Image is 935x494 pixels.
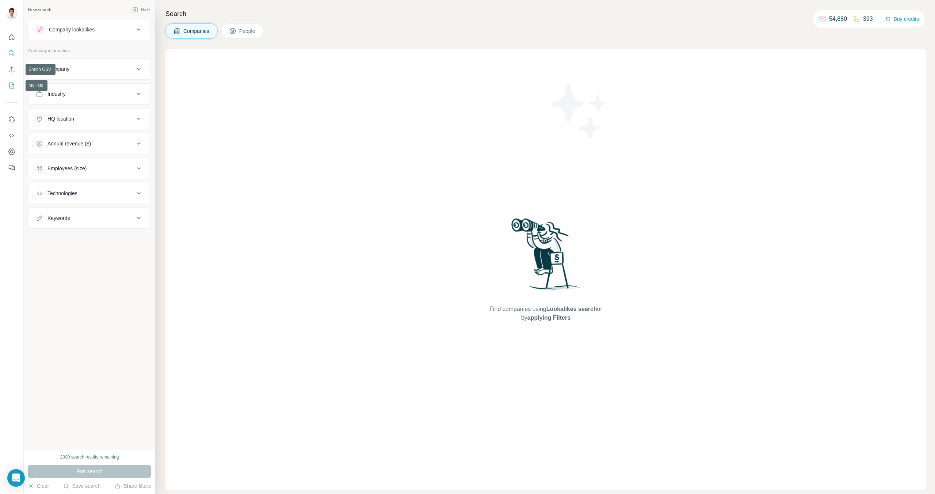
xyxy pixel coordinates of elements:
button: Keywords [28,209,150,227]
div: 2000 search results remaining [60,454,119,460]
button: Technologies [28,185,150,202]
div: HQ location [47,115,74,122]
button: Share filters [115,482,151,490]
p: 54,880 [829,15,847,23]
img: Surfe Illustration - Woman searching with binoculars [508,216,584,298]
button: Search [6,47,18,60]
button: Use Surfe on LinkedIn [6,113,18,126]
span: Lookalikes search [546,306,597,312]
div: Employees (size) [47,165,87,172]
div: New search [28,7,51,13]
span: People [239,27,256,35]
p: Company information [28,47,151,54]
div: Company [47,65,69,73]
button: Save search [63,482,100,490]
button: Hide [127,4,155,15]
div: Open Intercom Messenger [7,469,25,487]
button: Annual revenue ($) [28,135,150,152]
span: Companies [183,27,210,35]
button: Company lookalikes [28,21,150,38]
button: Enrich CSV [6,63,18,76]
button: Use Surfe API [6,129,18,142]
div: Keywords [47,214,70,222]
div: Technologies [47,190,77,197]
div: Industry [47,90,66,98]
span: applying Filters [527,315,570,321]
button: Buy credits [885,14,919,24]
div: Annual revenue ($) [47,140,91,147]
img: Avatar [6,7,18,19]
div: Company lookalikes [49,26,95,33]
button: Clear [28,482,49,490]
span: Find companies using or by [487,305,604,322]
button: Quick start [6,31,18,44]
button: Feedback [6,161,18,174]
button: My lists [6,79,18,92]
h4: Search [165,9,926,19]
button: Employees (size) [28,160,150,177]
button: Industry [28,85,150,103]
img: Surfe Illustration - Stars [546,78,612,144]
button: Company [28,60,150,78]
button: HQ location [28,110,150,128]
button: Dashboard [6,145,18,158]
p: 393 [863,15,873,23]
